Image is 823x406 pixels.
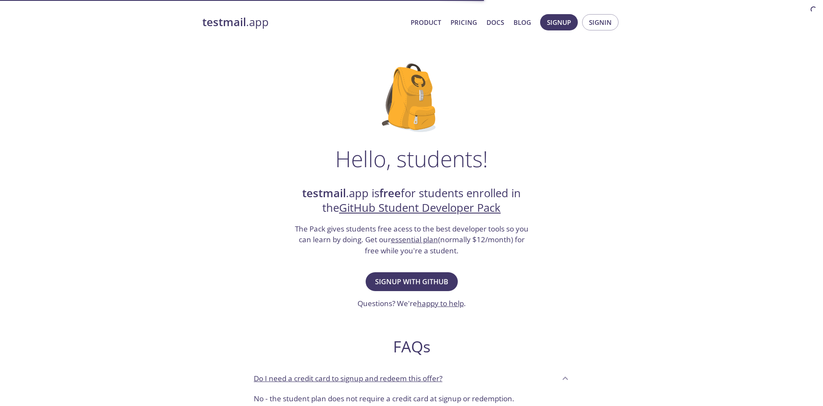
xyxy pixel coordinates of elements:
a: Docs [487,17,504,28]
h3: The Pack gives students free acess to the best developer tools so you can learn by doing. Get our... [294,223,529,256]
a: essential plan [391,235,438,244]
span: Signup [547,17,571,28]
strong: testmail [302,186,346,201]
h2: FAQs [247,337,576,356]
p: No - the student plan does not require a credit card at signup or redemption. [254,393,569,404]
a: testmail.app [202,15,404,30]
button: Signup [540,14,578,30]
button: Signin [582,14,619,30]
span: Signin [589,17,612,28]
h1: Hello, students! [335,146,488,171]
strong: testmail [202,15,246,30]
p: Do I need a credit card to signup and redeem this offer? [254,373,442,384]
h3: Questions? We're . [357,298,466,309]
img: github-student-backpack.png [382,63,442,132]
a: GitHub Student Developer Pack [339,200,501,215]
h2: .app is for students enrolled in the [294,186,529,216]
div: Do I need a credit card to signup and redeem this offer? [247,367,576,390]
a: happy to help [417,298,464,308]
span: Signup with GitHub [375,276,448,288]
a: Blog [514,17,531,28]
a: Pricing [451,17,477,28]
a: Product [411,17,441,28]
strong: free [379,186,401,201]
button: Signup with GitHub [366,272,458,291]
